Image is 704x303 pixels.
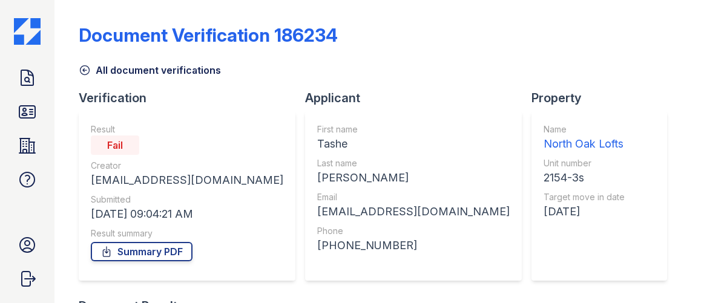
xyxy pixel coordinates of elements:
[544,157,625,169] div: Unit number
[544,135,625,152] div: North Oak Lofts
[79,63,221,77] a: All document verifications
[305,90,531,106] div: Applicant
[317,191,510,203] div: Email
[317,225,510,237] div: Phone
[317,123,510,135] div: First name
[544,203,625,220] div: [DATE]
[317,169,510,186] div: [PERSON_NAME]
[91,194,283,206] div: Submitted
[544,169,625,186] div: 2154-3s
[91,135,139,155] div: Fail
[79,24,338,46] div: Document Verification 186234
[544,123,625,135] div: Name
[544,191,625,203] div: Target move in date
[91,242,192,261] a: Summary PDF
[91,227,283,239] div: Result summary
[79,90,305,106] div: Verification
[317,135,510,152] div: Tashe
[544,123,625,152] a: Name North Oak Lofts
[317,237,510,254] div: [PHONE_NUMBER]
[91,172,283,189] div: [EMAIL_ADDRESS][DOMAIN_NAME]
[317,203,510,220] div: [EMAIL_ADDRESS][DOMAIN_NAME]
[531,90,677,106] div: Property
[91,160,283,172] div: Creator
[91,206,283,223] div: [DATE] 09:04:21 AM
[14,18,41,45] img: CE_Icon_Blue-c292c112584629df590d857e76928e9f676e5b41ef8f769ba2f05ee15b207248.png
[91,123,283,135] div: Result
[317,157,510,169] div: Last name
